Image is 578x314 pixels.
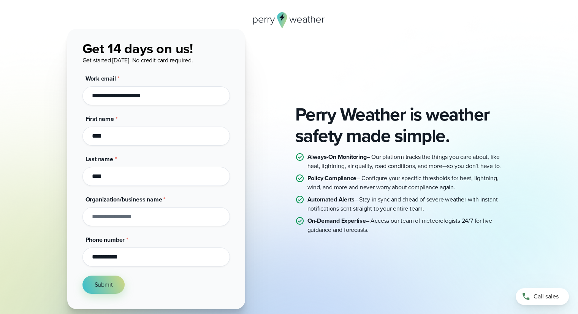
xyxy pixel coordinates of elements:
p: – Stay in sync and ahead of severe weather with instant notifications sent straight to your entir... [307,195,511,213]
strong: Always-On Monitoring [307,152,367,161]
strong: On-Demand Expertise [307,216,366,225]
span: First name [86,114,114,123]
span: Submit [95,280,113,289]
span: Get started [DATE]. No credit card required. [82,56,193,65]
span: Call sales [534,292,559,301]
span: Organization/business name [86,195,162,204]
p: – Access our team of meteorologists 24/7 for live guidance and forecasts. [307,216,511,235]
a: Call sales [516,288,569,305]
span: Get 14 days on us! [82,38,193,59]
span: Work email [86,74,116,83]
strong: Automated Alerts [307,195,355,204]
h2: Perry Weather is weather safety made simple. [295,104,511,146]
button: Submit [82,276,125,294]
span: Last name [86,155,113,163]
strong: Policy Compliance [307,174,357,182]
p: – Our platform tracks the things you care about, like heat, lightning, air quality, road conditio... [307,152,511,171]
span: Phone number [86,235,125,244]
p: – Configure your specific thresholds for heat, lightning, wind, and more and never worry about co... [307,174,511,192]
